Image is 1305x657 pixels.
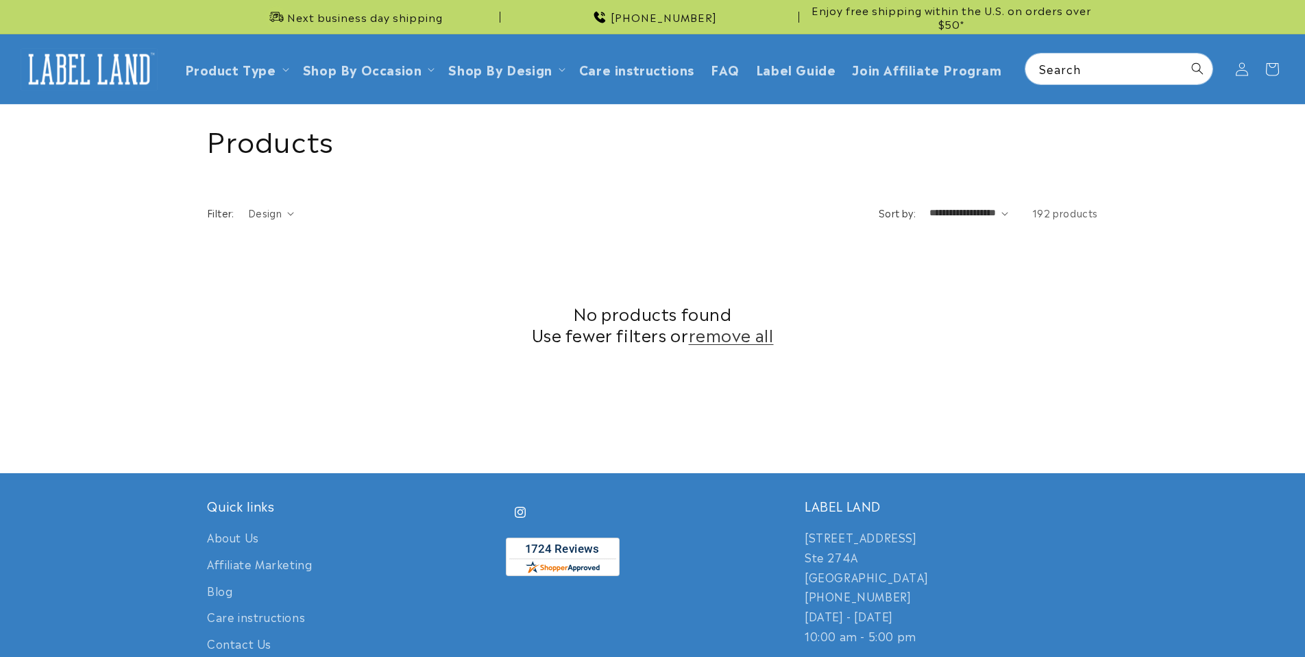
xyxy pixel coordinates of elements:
[248,206,282,219] span: Design
[448,60,552,78] a: Shop By Design
[177,53,295,85] summary: Product Type
[689,324,774,345] a: remove all
[805,527,1098,646] p: [STREET_ADDRESS] Ste 274A [GEOGRAPHIC_DATA] [PHONE_NUMBER] [DATE] - [DATE] 10:00 am - 5:00 pm
[440,53,570,85] summary: Shop By Design
[207,551,312,577] a: Affiliate Marketing
[207,527,259,551] a: About Us
[207,302,1098,345] h2: No products found Use fewer filters or
[1017,593,1291,643] iframe: Gorgias Floating Chat
[571,53,703,85] a: Care instructions
[703,53,748,85] a: FAQ
[207,498,500,514] h2: Quick links
[248,206,294,220] summary: Design (0 selected)
[16,43,163,95] a: Label Land
[506,538,620,576] img: Customer Reviews
[852,61,1001,77] span: Join Affiliate Program
[303,61,422,77] span: Shop By Occasion
[207,206,234,220] h2: Filter:
[185,60,276,78] a: Product Type
[1032,206,1098,219] span: 192 products
[207,121,1098,157] h1: Products
[295,53,441,85] summary: Shop By Occasion
[711,61,740,77] span: FAQ
[287,10,443,24] span: Next business day shipping
[21,48,158,91] img: Label Land
[611,10,717,24] span: [PHONE_NUMBER]
[1182,53,1212,84] button: Search
[207,630,271,657] a: Contact Us
[748,53,844,85] a: Label Guide
[879,206,916,219] label: Sort by:
[844,53,1010,85] a: Join Affiliate Program
[805,3,1098,30] span: Enjoy free shipping within the U.S. on orders over $50*
[207,577,232,604] a: Blog
[207,604,305,630] a: Care instructions
[579,61,694,77] span: Care instructions
[805,498,1098,514] h2: LABEL LAND
[756,61,836,77] span: Label Guide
